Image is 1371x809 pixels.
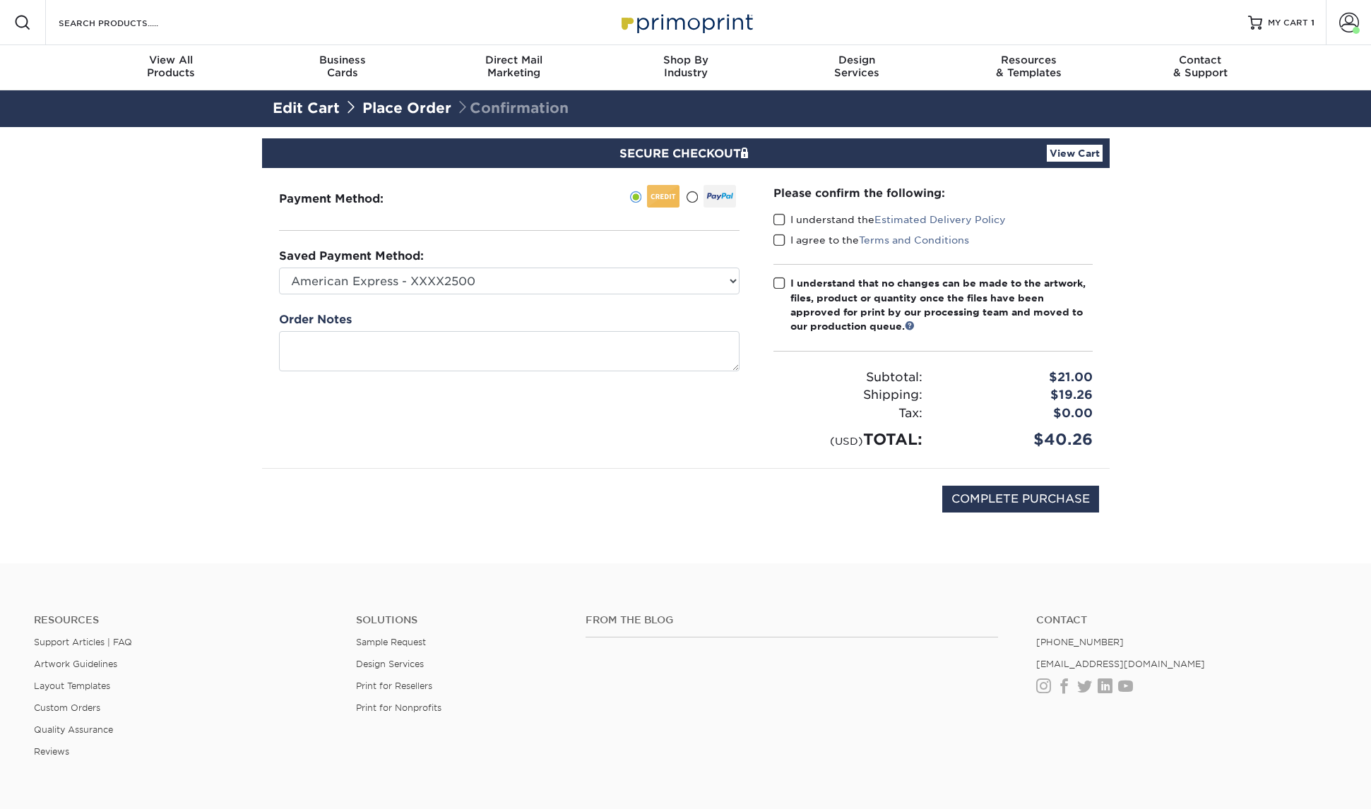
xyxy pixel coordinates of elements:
div: Services [771,54,943,79]
a: [EMAIL_ADDRESS][DOMAIN_NAME] [1036,659,1205,669]
input: SEARCH PRODUCTS..... [57,14,195,31]
div: $21.00 [933,368,1103,387]
a: Direct MailMarketing [428,45,600,90]
div: Subtotal: [763,368,933,387]
span: SECURE CHECKOUT [619,147,752,160]
a: Quality Assurance [34,724,113,735]
input: COMPLETE PURCHASE [942,486,1099,513]
a: Print for Resellers [356,681,432,691]
a: Artwork Guidelines [34,659,117,669]
span: Resources [943,54,1115,66]
label: I agree to the [773,233,969,247]
div: Shipping: [763,386,933,404]
span: 1 [1311,18,1314,28]
a: Design Services [356,659,424,669]
a: Estimated Delivery Policy [874,214,1006,225]
span: Shop By [600,54,771,66]
a: Contact& Support [1115,45,1286,90]
a: Custom Orders [34,702,100,713]
a: View AllProducts [85,45,257,90]
a: Resources& Templates [943,45,1115,90]
a: Terms and Conditions [859,234,969,246]
a: Reviews [34,746,69,757]
div: $19.26 [933,386,1103,404]
label: I understand the [773,212,1006,227]
a: [PHONE_NUMBER] [1036,637,1124,647]
div: Marketing [428,54,600,79]
div: $40.26 [933,428,1103,451]
a: Contact [1036,614,1337,626]
span: Direct Mail [428,54,600,66]
img: Primoprint [615,7,756,37]
a: DesignServices [771,45,943,90]
h4: From the Blog [586,614,998,626]
label: Order Notes [279,311,352,328]
div: Cards [256,54,428,79]
div: $0.00 [933,404,1103,423]
a: Print for Nonprofits [356,702,441,713]
a: Layout Templates [34,681,110,691]
a: Edit Cart [273,100,340,116]
small: (USD) [830,435,863,447]
a: View Cart [1047,145,1103,162]
div: & Templates [943,54,1115,79]
a: Sample Request [356,637,426,647]
div: Industry [600,54,771,79]
div: Products [85,54,257,79]
span: Design [771,54,943,66]
span: Contact [1115,54,1286,66]
span: Confirmation [456,100,569,116]
a: Shop ByIndustry [600,45,771,90]
h4: Solutions [356,614,565,626]
label: Saved Payment Method: [279,248,424,265]
span: View All [85,54,257,66]
div: I understand that no changes can be made to the artwork, files, product or quantity once the file... [790,276,1093,334]
a: Support Articles | FAQ [34,637,132,647]
span: Business [256,54,428,66]
div: & Support [1115,54,1286,79]
a: Place Order [362,100,451,116]
div: TOTAL: [763,428,933,451]
span: MY CART [1268,17,1308,29]
h4: Resources [34,614,335,626]
a: BusinessCards [256,45,428,90]
div: Tax: [763,404,933,423]
h3: Payment Method: [279,192,418,205]
div: Please confirm the following: [773,185,1093,201]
